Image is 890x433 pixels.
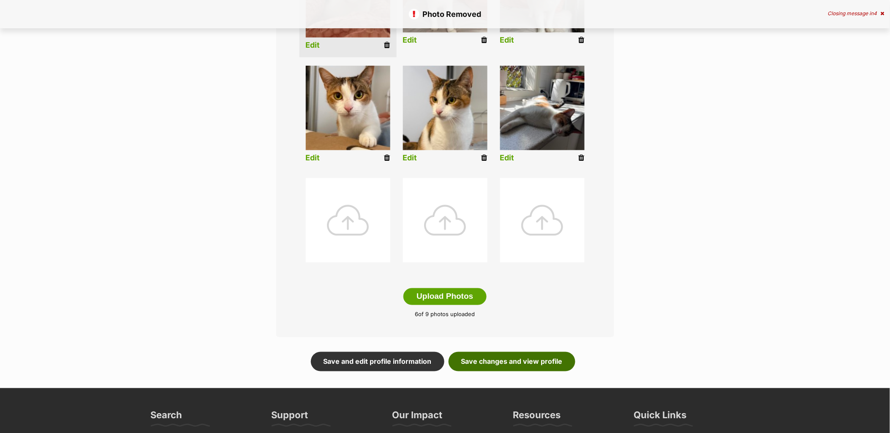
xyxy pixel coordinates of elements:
button: Upload Photos [403,288,486,305]
div: Closing message in [828,11,885,16]
a: Edit [500,154,514,162]
p: Photo Removed [8,8,882,20]
a: Edit [306,41,320,50]
h3: Our Impact [392,409,443,426]
a: Edit [403,154,417,162]
img: tmqxcgu0gdgaylnecenq.jpg [403,66,487,150]
img: myupojdlvkrrfbv3pv5f.jpg [306,66,390,150]
a: Edit [306,154,320,162]
span: 6 [415,311,419,318]
h3: Resources [513,409,561,426]
a: Save and edit profile information [311,352,444,371]
h3: Support [272,409,308,426]
h3: Quick Links [634,409,687,426]
a: Edit [403,36,417,45]
p: of 9 photos uploaded [289,311,601,319]
h3: Search [151,409,182,426]
a: Edit [500,36,514,45]
span: 4 [874,10,877,16]
img: xsrlczjpydztx4zazgtj.jpg [500,66,585,150]
a: Save changes and view profile [449,352,575,371]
